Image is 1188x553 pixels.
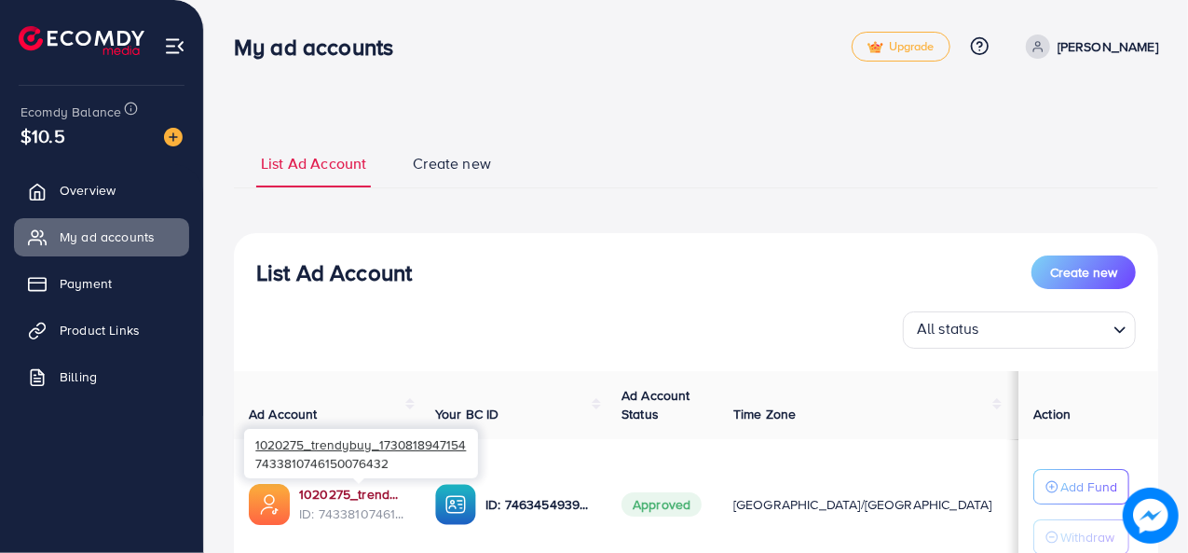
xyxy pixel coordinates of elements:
[1123,488,1179,544] img: image
[19,26,144,55] img: logo
[1060,526,1114,548] p: Withdraw
[249,484,290,525] img: ic-ads-acc.e4c84228.svg
[249,405,318,423] span: Ad Account
[413,153,491,174] span: Create new
[20,122,65,149] span: $10.5
[985,315,1106,344] input: Search for option
[14,358,189,395] a: Billing
[867,40,935,54] span: Upgrade
[621,492,702,517] span: Approved
[733,405,796,423] span: Time Zone
[14,311,189,349] a: Product Links
[1018,35,1158,59] a: [PERSON_NAME]
[14,172,189,209] a: Overview
[1033,405,1071,423] span: Action
[14,265,189,302] a: Payment
[299,485,405,504] a: 1020275_trendybuy_1730818947154
[60,274,112,293] span: Payment
[435,405,499,423] span: Your BC ID
[1050,263,1117,282] span: Create new
[1058,35,1158,58] p: [PERSON_NAME]
[903,311,1136,349] div: Search for option
[435,484,476,525] img: ic-ba-acc.ded83a64.svg
[255,435,466,453] span: 1020275_trendybuy_1730818947154
[60,228,155,246] span: My ad accounts
[244,429,478,478] div: 7433810746150076432
[299,505,405,523] span: ID: 7433810746150076432
[1033,469,1129,505] button: Add Fund
[60,367,97,386] span: Billing
[1060,476,1117,498] p: Add Fund
[485,493,592,516] p: ID: 7463454939319582736
[60,181,116,200] span: Overview
[621,386,690,423] span: Ad Account Status
[256,259,412,286] h3: List Ad Account
[60,321,140,339] span: Product Links
[234,34,408,61] h3: My ad accounts
[164,35,185,57] img: menu
[913,314,983,344] span: All status
[867,41,883,54] img: tick
[20,103,121,121] span: Ecomdy Balance
[164,128,183,146] img: image
[733,495,992,514] span: [GEOGRAPHIC_DATA]/[GEOGRAPHIC_DATA]
[14,218,189,256] a: My ad accounts
[261,153,366,174] span: List Ad Account
[852,32,950,62] a: tickUpgrade
[1031,256,1136,289] button: Create new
